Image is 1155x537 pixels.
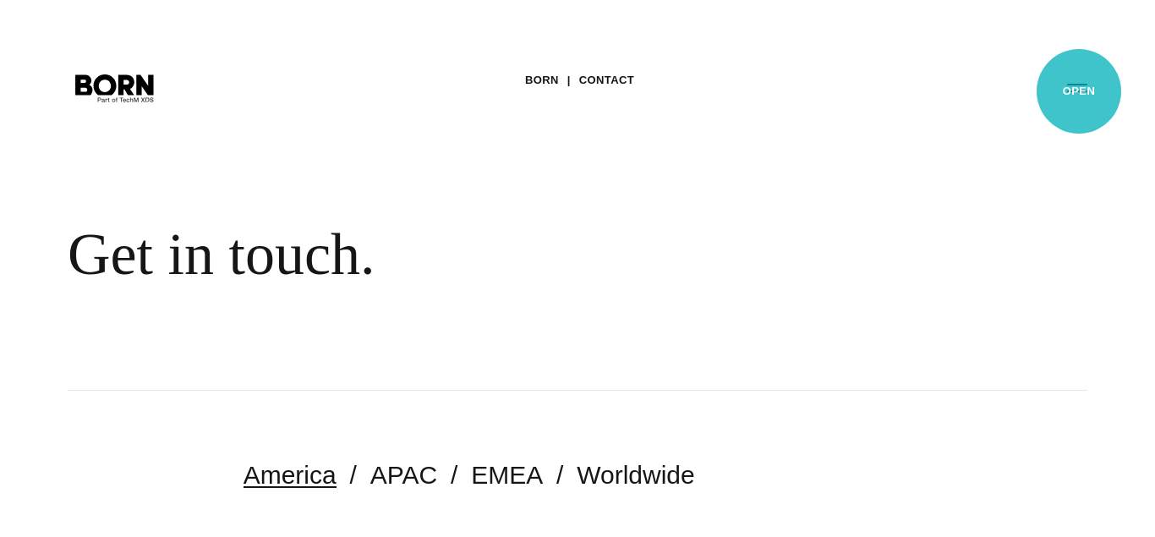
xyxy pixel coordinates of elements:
[525,68,559,93] a: BORN
[579,68,634,93] a: Contact
[1057,69,1098,105] button: Open
[370,461,437,489] a: APAC
[244,461,337,489] a: America
[471,461,543,489] a: EMEA
[577,461,695,489] a: Worldwide
[68,220,1032,289] div: Get in touch.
